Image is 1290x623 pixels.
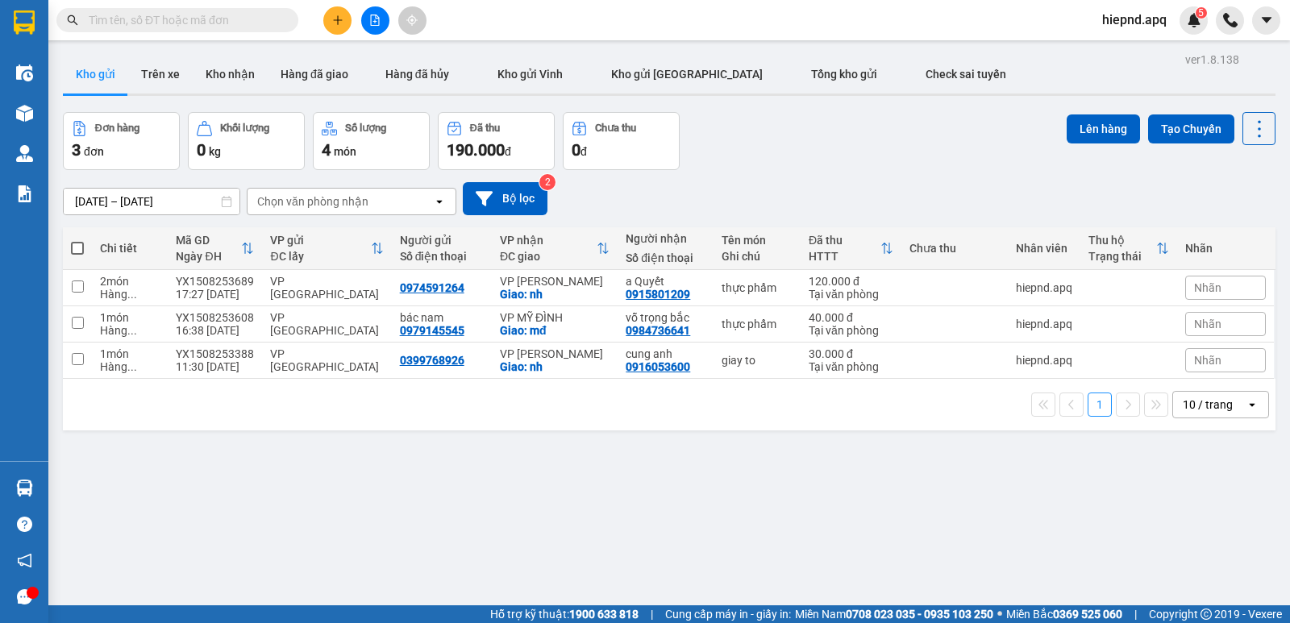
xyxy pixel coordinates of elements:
[313,112,430,170] button: Số lượng4món
[1016,281,1072,294] div: hiepnd.apq
[268,55,361,93] button: Hàng đã giao
[334,145,356,158] span: món
[16,185,33,202] img: solution-icon
[220,123,269,134] div: Khối lượng
[500,288,610,301] div: Giao: nh
[323,6,352,35] button: plus
[1088,234,1156,247] div: Thu hộ
[100,288,160,301] div: Hàng thông thường
[722,318,793,330] div: thực phẩm
[1088,250,1156,263] div: Trạng thái
[100,275,160,288] div: 2 món
[176,250,241,263] div: Ngày ĐH
[270,250,370,263] div: ĐC lấy
[1183,397,1233,413] div: 10 / trang
[322,140,331,160] span: 4
[1089,10,1180,30] span: hiepnd.apq
[539,174,556,190] sup: 2
[505,145,511,158] span: đ
[1194,318,1221,330] span: Nhãn
[176,275,254,288] div: YX1508253689
[1252,6,1280,35] button: caret-down
[500,360,610,373] div: Giao: nh
[490,605,639,623] span: Hỗ trợ kỹ thuật:
[626,232,705,245] div: Người nhận
[1185,51,1239,69] div: ver 1.8.138
[332,15,343,26] span: plus
[16,64,33,81] img: warehouse-icon
[193,55,268,93] button: Kho nhận
[406,15,418,26] span: aim
[89,11,279,29] input: Tìm tên, số ĐT hoặc mã đơn
[72,140,81,160] span: 3
[1016,354,1072,367] div: hiepnd.apq
[176,360,254,373] div: 11:30 [DATE]
[811,68,877,81] span: Tổng kho gửi
[1006,605,1122,623] span: Miền Bắc
[197,140,206,160] span: 0
[500,347,610,360] div: VP [PERSON_NAME]
[1187,13,1201,27] img: icon-new-feature
[722,281,793,294] div: thực phẩm
[16,105,33,122] img: warehouse-icon
[438,112,555,170] button: Đã thu190.000đ
[100,242,160,255] div: Chi tiết
[1201,608,1212,620] span: copyright
[611,68,763,81] span: Kho gửi [GEOGRAPHIC_DATA]
[176,311,254,324] div: YX1508253608
[1148,114,1234,143] button: Tạo Chuyến
[1016,242,1072,255] div: Nhân viên
[400,281,464,294] div: 0974591264
[400,250,484,263] div: Số điện thoại
[626,288,690,301] div: 0915801209
[809,250,880,263] div: HTTT
[626,347,705,360] div: cung anh
[997,611,1002,617] span: ⚪️
[1080,227,1177,270] th: Toggle SortBy
[128,55,193,93] button: Trên xe
[809,234,880,247] div: Đã thu
[500,275,610,288] div: VP [PERSON_NAME]
[100,324,160,337] div: Hàng thông thường
[16,145,33,162] img: warehouse-icon
[95,123,139,134] div: Đơn hàng
[1067,114,1140,143] button: Lên hàng
[809,360,893,373] div: Tại văn phòng
[84,145,104,158] span: đơn
[1016,318,1072,330] div: hiepnd.apq
[569,608,639,621] strong: 1900 633 818
[63,55,128,93] button: Kho gửi
[626,360,690,373] div: 0916053600
[1194,281,1221,294] span: Nhãn
[1185,242,1266,255] div: Nhãn
[1198,7,1204,19] span: 5
[100,360,160,373] div: Hàng thông thường
[809,347,893,360] div: 30.000 đ
[100,347,160,360] div: 1 món
[270,347,383,373] div: VP [GEOGRAPHIC_DATA]
[398,6,427,35] button: aim
[400,324,464,337] div: 0979145545
[127,324,137,337] span: ...
[257,193,368,210] div: Chọn văn phòng nhận
[262,227,391,270] th: Toggle SortBy
[1194,354,1221,367] span: Nhãn
[626,275,705,288] div: a Quyết
[400,311,484,324] div: bác nam
[17,589,32,604] span: message
[1196,7,1207,19] sup: 5
[188,112,305,170] button: Khối lượng0kg
[563,112,680,170] button: Chưa thu0đ
[795,605,993,623] span: Miền Nam
[626,324,690,337] div: 0984736641
[1223,13,1238,27] img: phone-icon
[665,605,791,623] span: Cung cấp máy in - giấy in:
[176,288,254,301] div: 17:27 [DATE]
[809,288,893,301] div: Tại văn phòng
[100,311,160,324] div: 1 món
[64,189,239,214] input: Select a date range.
[500,311,610,324] div: VP MỸ ĐÌNH
[809,324,893,337] div: Tại văn phòng
[369,15,381,26] span: file-add
[270,234,370,247] div: VP gửi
